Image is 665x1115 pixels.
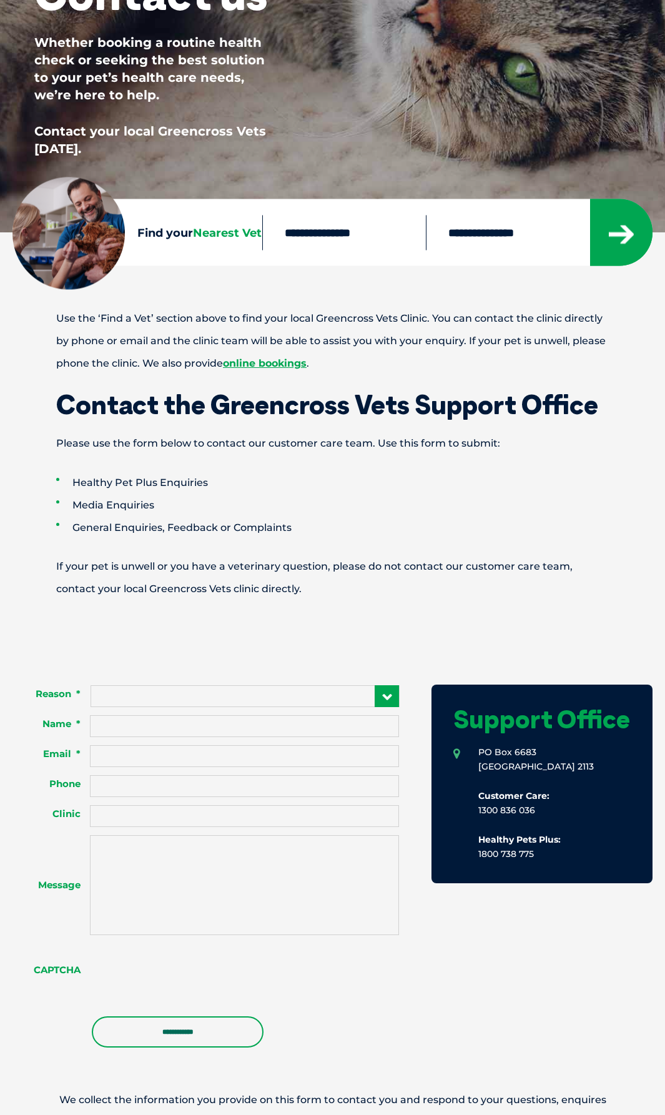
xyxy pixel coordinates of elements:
b: Healthy Pets Plus: [478,834,561,845]
label: Email [12,748,90,760]
a: online bookings [223,357,307,369]
span: Nearest Vet [193,225,262,239]
li: PO Box 6683 [GEOGRAPHIC_DATA] 2113 1300 836 036 1800 738 775 [453,745,631,861]
label: Clinic [12,808,90,820]
b: Customer Care: [478,790,549,801]
label: CAPTCHA [12,964,90,976]
h1: Support Office [453,706,631,731]
label: Phone [12,778,90,790]
p: If your pet is unwell or you have a veterinary question, please do not contact our customer care ... [12,555,653,600]
label: Name [12,718,90,730]
p: Contact your local Greencross Vets [DATE]. [34,122,278,157]
iframe: reCAPTCHA [90,948,280,996]
label: Message [12,879,90,891]
h1: Contact the Greencross Vets Support Office [12,392,653,418]
label: Reason [12,688,90,700]
h4: Find your [137,227,262,238]
li: Media Enquiries [56,494,653,517]
p: Please use the form below to contact our customer care team. Use this form to submit: [12,432,653,455]
li: General Enquiries, Feedback or Complaints [56,517,653,539]
p: Whether booking a routine health check or seeking the best solution to your pet’s health care nee... [34,34,278,104]
p: Use the ‘Find a Vet’ section above to find your local Greencross Vets Clinic. You can contact the... [12,307,653,375]
li: Healthy Pet Plus Enquiries [56,472,653,494]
